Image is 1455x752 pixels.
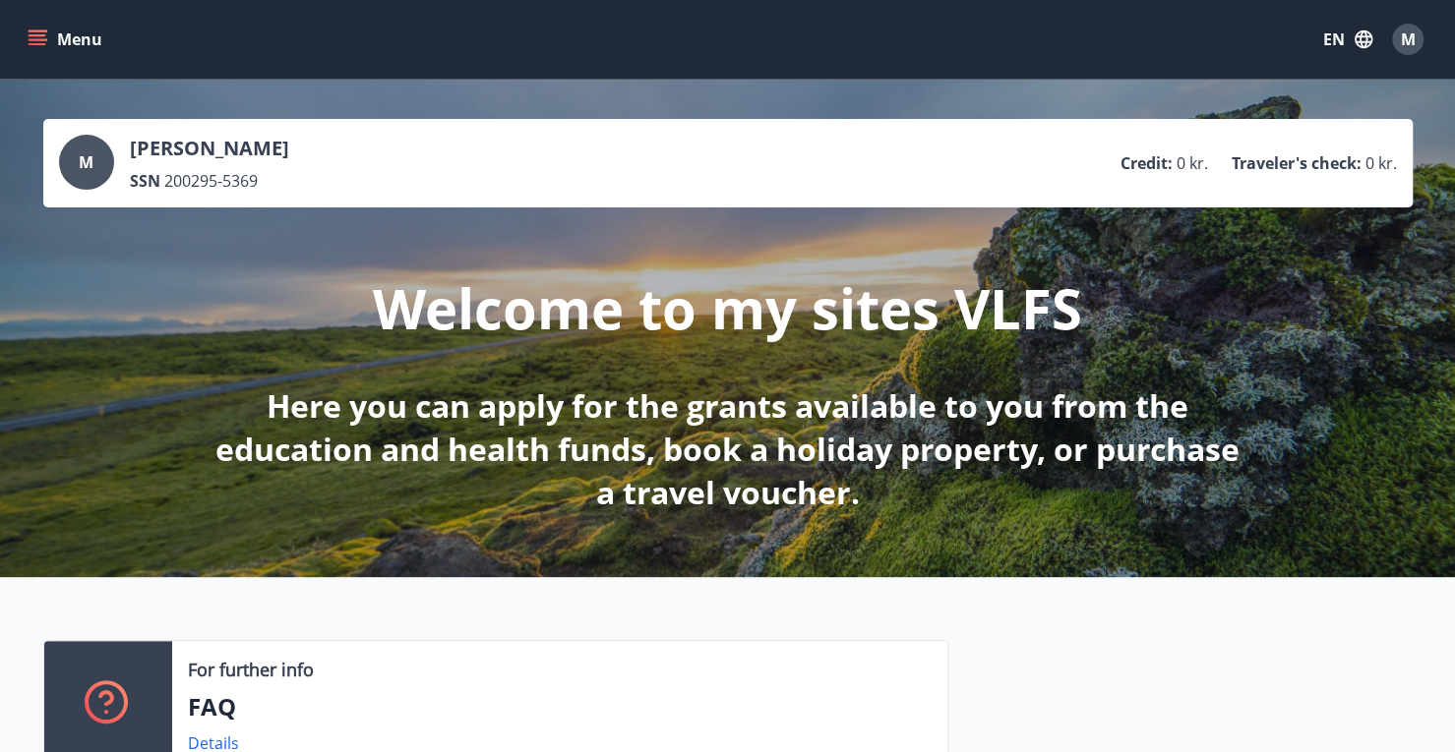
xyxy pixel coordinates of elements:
[1315,22,1380,57] button: EN
[188,657,314,682] p: For further info
[164,170,258,192] span: 200295-5369
[1232,152,1362,174] p: Traveler's check :
[79,151,93,173] span: M
[130,135,289,162] p: [PERSON_NAME]
[1384,16,1431,63] button: M
[24,22,110,57] button: menu
[1177,152,1208,174] span: 0 kr.
[373,270,1082,345] p: Welcome to my sites VLFS
[209,384,1247,514] p: Here you can apply for the grants available to you from the education and health funds, book a ho...
[188,690,932,723] p: FAQ
[1365,152,1397,174] span: 0 kr.
[1121,152,1173,174] p: Credit :
[130,170,160,192] p: SSN
[1401,29,1416,50] span: M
